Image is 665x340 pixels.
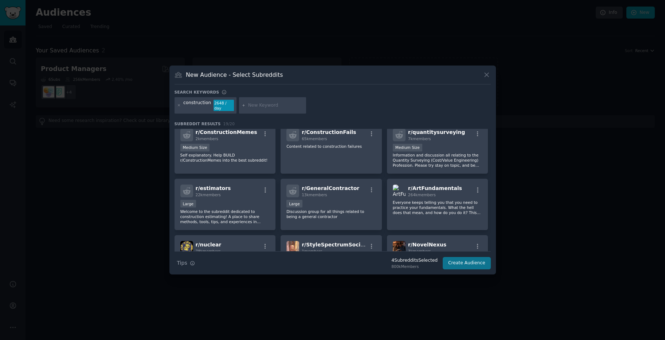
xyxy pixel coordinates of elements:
[175,90,219,95] h3: Search keywords
[180,153,270,163] p: Self explanatory. Help BUILD r/ConstructionMemes into the best subreddit!
[180,144,210,151] div: Medium Size
[408,185,462,191] span: r/ ArtFundamentals
[214,100,234,111] div: 2648 / day
[302,242,373,248] span: r/ StyleSpectrumSocietyA
[302,193,327,197] span: 13k members
[180,209,270,224] p: Welcome to the subreddit dedicated to construction estimating! A place to share methods, tools, t...
[180,200,196,207] div: Large
[177,259,187,267] span: Tips
[286,144,376,149] p: Content related to construction failures
[302,185,359,191] span: r/ GeneralContractor
[391,257,438,264] div: 4 Subreddit s Selected
[393,241,406,254] img: NovelNexus
[393,185,406,197] img: ArtFundamentals
[408,137,431,141] span: 7k members
[248,102,304,109] input: New Keyword
[196,129,257,135] span: r/ ConstructionMemes
[393,153,482,168] p: Information and discussion all relating to the Quantity Surveying (Cost/Value Engineering) Profes...
[408,193,436,197] span: 264k members
[393,200,482,215] p: Everyone keeps telling you that you need to practice your fundamentals. What the hell does that m...
[391,264,438,269] div: 800k Members
[408,249,431,253] span: 3k members
[183,100,211,111] div: construction
[180,241,193,254] img: nuclear
[393,144,422,151] div: Medium Size
[443,257,491,269] button: Create Audience
[286,200,302,207] div: Large
[286,241,299,254] img: StyleSpectrumSocietyA
[196,249,221,253] span: 78k members
[186,71,283,79] h3: New Audience - Select Subreddits
[196,242,222,248] span: r/ nuclear
[408,129,465,135] span: r/ quantitysurveying
[175,257,197,269] button: Tips
[286,209,376,219] p: Discussion group for all things related to being a general contractor
[175,121,221,126] span: Subreddit Results
[196,137,219,141] span: 2k members
[196,185,231,191] span: r/ estimators
[302,249,322,253] span: 1 members
[223,122,235,126] span: 19 / 20
[302,129,356,135] span: r/ ConstructionFails
[302,137,327,141] span: 65k members
[196,193,221,197] span: 22k members
[408,242,446,248] span: r/ NovelNexus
